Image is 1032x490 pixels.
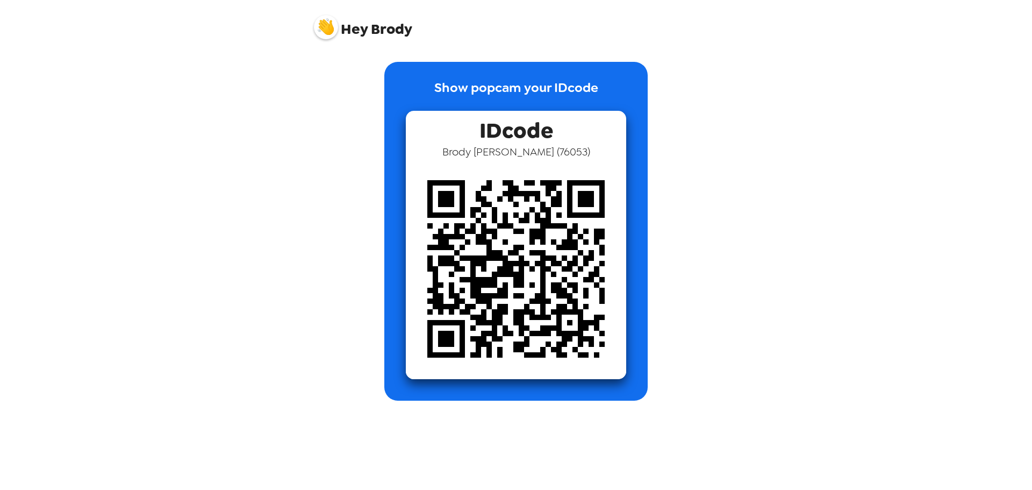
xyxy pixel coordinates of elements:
[314,10,412,37] span: Brody
[406,159,626,379] img: qr code
[479,111,553,145] span: IDcode
[442,145,590,159] span: Brody [PERSON_NAME] ( 76053 )
[341,19,368,39] span: Hey
[434,78,598,111] p: Show popcam your IDcode
[314,15,338,39] img: profile pic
